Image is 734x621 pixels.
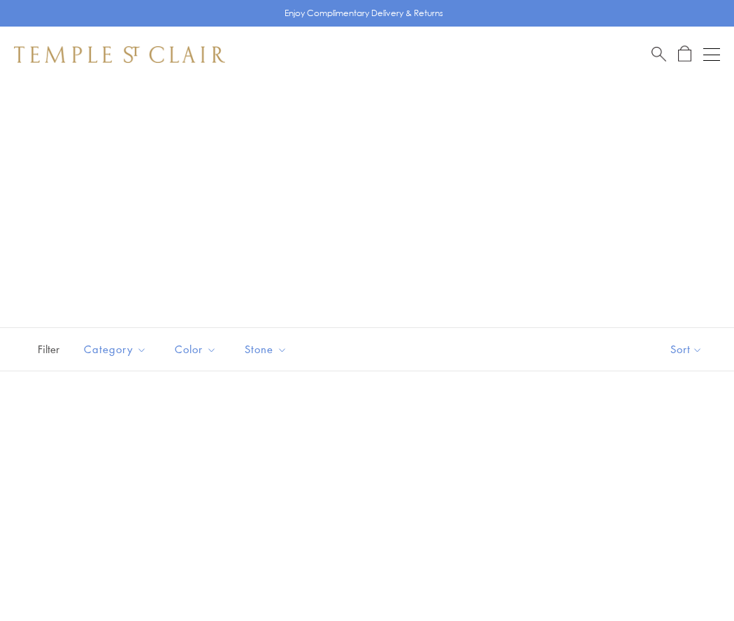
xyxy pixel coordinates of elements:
[234,334,298,365] button: Stone
[703,46,720,63] button: Open navigation
[678,45,691,63] a: Open Shopping Bag
[652,45,666,63] a: Search
[77,341,157,358] span: Category
[238,341,298,358] span: Stone
[168,341,227,358] span: Color
[285,6,443,20] p: Enjoy Complimentary Delivery & Returns
[73,334,157,365] button: Category
[639,328,734,371] button: Show sort by
[14,46,225,63] img: Temple St. Clair
[164,334,227,365] button: Color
